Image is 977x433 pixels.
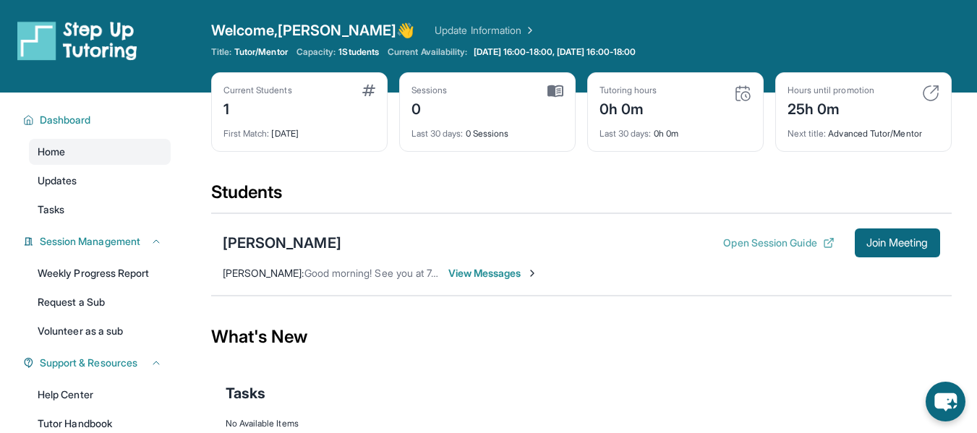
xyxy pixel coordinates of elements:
img: card [547,85,563,98]
span: Last 30 days : [600,128,652,139]
img: card [922,85,939,102]
span: Good morning! See you at 7pm [304,267,446,279]
span: Capacity: [296,46,336,58]
div: 0h 0m [600,119,751,140]
div: Advanced Tutor/Mentor [788,119,939,140]
img: Chevron Right [521,23,536,38]
div: Sessions [411,85,448,96]
span: Tasks [38,202,64,217]
div: [DATE] [223,119,375,140]
button: chat-button [926,382,965,421]
span: [PERSON_NAME] : [223,267,304,279]
span: Support & Resources [40,356,137,370]
span: Welcome, [PERSON_NAME] 👋 [211,20,415,40]
a: Weekly Progress Report [29,260,171,286]
span: Current Availability: [388,46,467,58]
span: Title: [211,46,231,58]
button: Join Meeting [855,228,940,257]
a: [DATE] 16:00-18:00, [DATE] 16:00-18:00 [471,46,639,58]
a: Help Center [29,382,171,408]
span: First Match : [223,128,270,139]
div: Students [211,181,952,213]
a: Request a Sub [29,289,171,315]
div: Current Students [223,85,292,96]
span: View Messages [448,266,539,280]
button: Session Management [34,234,162,249]
div: 25h 0m [788,96,874,119]
a: Home [29,139,171,165]
button: Support & Resources [34,356,162,370]
span: Last 30 days : [411,128,464,139]
span: Dashboard [40,113,91,127]
span: Session Management [40,234,140,249]
div: 0h 0m [600,96,657,119]
a: Update Information [435,23,536,38]
div: No Available Items [226,418,937,429]
div: Tutoring hours [600,85,657,96]
div: [PERSON_NAME] [223,233,341,253]
a: Tasks [29,197,171,223]
span: Join Meeting [866,239,929,247]
img: card [362,85,375,96]
img: card [734,85,751,102]
img: logo [17,20,137,61]
div: 0 [411,96,448,119]
div: Hours until promotion [788,85,874,96]
a: Volunteer as a sub [29,318,171,344]
span: Tutor/Mentor [234,46,288,58]
span: [DATE] 16:00-18:00, [DATE] 16:00-18:00 [474,46,636,58]
span: Updates [38,173,77,188]
div: 1 [223,96,292,119]
button: Dashboard [34,113,162,127]
button: Open Session Guide [723,236,834,250]
img: Chevron-Right [526,267,538,279]
div: What's New [211,305,952,369]
div: 0 Sessions [411,119,563,140]
span: Tasks [226,383,265,403]
span: Next title : [788,128,827,139]
span: Home [38,145,65,159]
span: 1 Students [338,46,379,58]
a: Updates [29,168,171,194]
